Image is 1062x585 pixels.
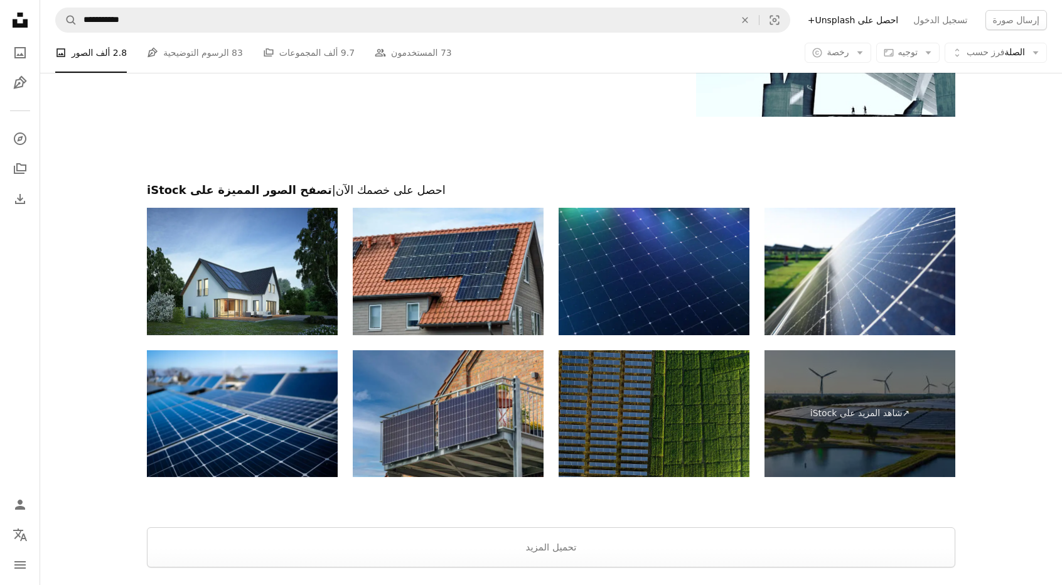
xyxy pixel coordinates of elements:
[805,43,871,63] button: رخصة
[759,8,790,32] button: البحث البصري
[336,183,446,196] font: احصل على خصمك الآن
[985,10,1047,30] button: إرسال صورة
[8,126,33,151] a: يستكشف
[526,542,577,553] font: تحميل المزيد
[147,527,955,567] button: تحميل المزيد
[898,47,918,57] font: توجيه
[441,48,452,58] font: 73
[8,8,33,35] a: الصفحة الرئيسية — Unsplash
[827,47,849,57] font: رخصة
[876,43,940,63] button: توجيه
[147,33,243,73] a: الرسوم التوضيحية 83
[1005,47,1025,57] font: الصلة
[764,208,955,335] img: محطة الطاقة الشمسية (الخلية الشمسية) مع السحابة في السماء، المناخ الحار يسبب زيادة إنتاج الطاقة، ...
[559,208,749,335] img: شبكة هندسية مجردة مع نقاط متوهجة على خلفية متدرجة
[731,8,759,32] button: واضح
[764,350,955,478] a: شاهد المزيد على iStock↗
[232,48,243,58] font: 83
[263,33,355,73] a: المجموعات 9.7 ألف
[8,522,33,547] button: لغة
[993,15,1039,25] font: إرسال صورة
[967,47,1005,57] font: فرز حسب
[800,10,906,30] a: احصل على Unsplash+
[391,48,437,58] font: المستخدمون
[147,183,332,196] font: تصفح الصور المميزة على iStock
[913,15,967,25] font: تسجيل الدخول
[279,48,321,58] font: المجموعات
[324,48,355,58] font: 9.7 ألف
[56,8,77,32] button: البحث في Unsplash
[332,183,336,196] font: |
[353,350,544,478] img: محطة توليد الطاقة بالشرفة
[8,492,33,517] a: تسجيل الدخول / التسجيل
[8,70,33,95] a: الرسوم التوضيحية
[8,552,33,577] button: قائمة طعام
[8,156,33,181] a: المجموعات
[147,350,338,478] img: محطة الطاقة الشمسية الكهروضوئية على سطح منزل خاص
[8,186,33,212] a: سجل التنزيل
[375,33,452,73] a: المستخدمون 73
[353,208,544,335] img: منزل عائلي حديث كبير الحجم، يحتوي على وحدات شمسية كبيرة على سقف من البلاط الأحمر
[147,208,338,335] img: منزل حديث في المساء مع مضخة حرارية كهربائية
[906,10,975,30] a: تسجيل الدخول
[902,408,909,418] font: ↗
[808,15,899,25] font: احصل على Unsplash+
[945,43,1047,63] button: فرز حسبالصلة
[163,48,228,58] font: الرسوم التوضيحية
[55,8,790,33] form: البحث عن الصور المرئية في جميع أنحاء الموقع
[8,40,33,65] a: الصور
[810,408,903,418] font: شاهد المزيد على iStock
[559,350,749,478] img: لقطة من طائرة بدون طيار لألواح الطاقة الشمسية بجانب حقل الذرة في المنطقة الخضراء الريفية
